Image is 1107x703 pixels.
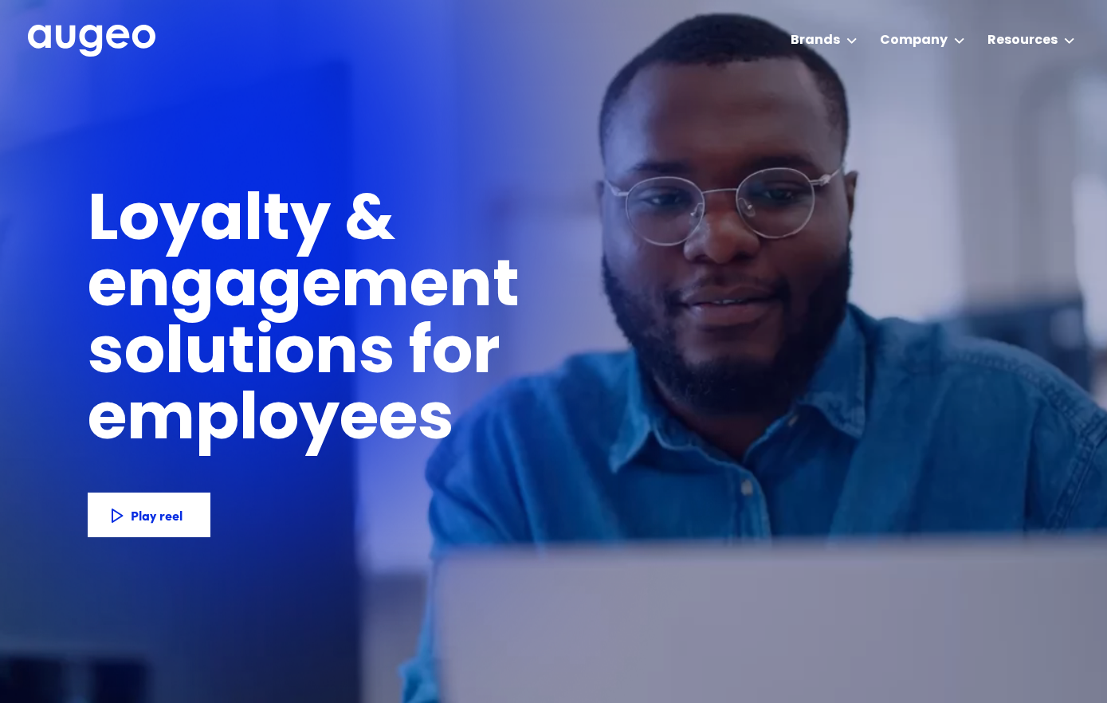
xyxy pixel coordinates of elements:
a: home [28,25,155,58]
h1: employees [88,389,482,455]
img: Augeo's full logo in white. [28,25,155,57]
a: Play reel [88,493,210,537]
div: Company [880,31,948,50]
div: Brands [791,31,840,50]
h1: Loyalty & engagement solutions for [88,190,776,388]
div: Resources [987,31,1058,50]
